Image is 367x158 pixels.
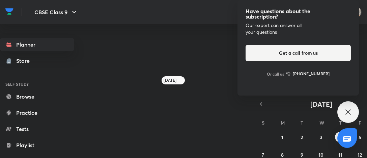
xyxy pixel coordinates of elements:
[316,132,327,142] button: September 3, 2025
[262,152,264,158] abbr: September 7, 2025
[316,8,359,42] img: yH5BAEAAAAALAAAAAABAAEAAAIBRAA7
[359,134,361,140] abbr: September 5, 2025
[310,100,332,109] span: [DATE]
[293,71,330,77] h6: [PHONE_NUMBER]
[335,132,346,142] button: September 4, 2025
[267,71,284,77] p: Or call us
[286,71,330,77] a: [PHONE_NUMBER]
[281,120,285,126] abbr: Monday
[301,134,303,140] abbr: September 2, 2025
[320,134,322,140] abbr: September 3, 2025
[5,6,13,17] img: Company Logo
[164,78,176,83] h6: [DATE]
[277,132,288,142] button: September 1, 2025
[318,152,323,158] abbr: September 10, 2025
[355,132,365,142] button: September 5, 2025
[246,45,351,61] button: Get a call from us
[297,132,307,142] button: September 2, 2025
[16,57,34,65] div: Store
[30,5,82,19] button: CBSE Class 9
[359,120,361,126] abbr: Friday
[301,120,303,126] abbr: Tuesday
[338,152,342,158] abbr: September 11, 2025
[319,120,324,126] abbr: Wednesday
[5,6,13,18] a: Company Logo
[281,134,283,140] abbr: September 1, 2025
[246,8,351,19] h4: Have questions about the subscription?
[301,152,303,158] abbr: September 9, 2025
[358,152,362,158] abbr: September 12, 2025
[281,152,284,158] abbr: September 8, 2025
[262,120,264,126] abbr: Sunday
[246,22,351,35] div: Our expert can answer all your questions
[339,120,342,126] abbr: Thursday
